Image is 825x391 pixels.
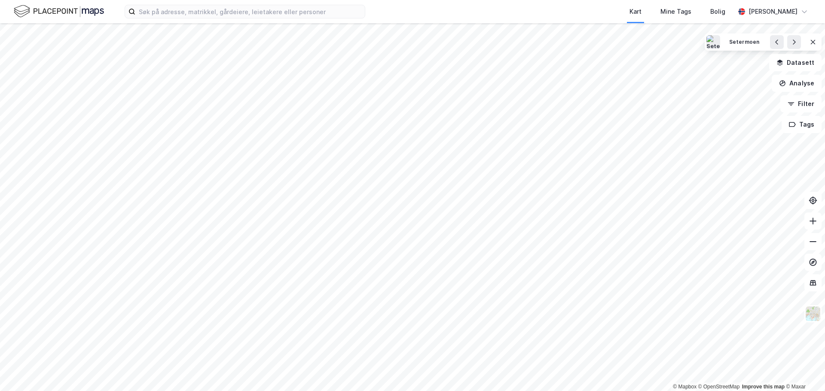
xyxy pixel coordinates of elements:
[710,6,725,17] div: Bolig
[729,39,759,46] div: Setermoen
[724,35,765,49] button: Setermoen
[660,6,691,17] div: Mine Tags
[782,350,825,391] iframe: Chat Widget
[706,35,720,49] img: Setermoen
[780,95,822,112] button: Filter
[782,116,822,133] button: Tags
[782,350,825,391] div: Kontrollprogram for chat
[742,384,785,390] a: Improve this map
[629,6,642,17] div: Kart
[749,6,797,17] div: [PERSON_NAME]
[673,384,697,390] a: Mapbox
[14,4,104,19] img: logo.f888ab2527a4732fd821a326f86c7f29.svg
[805,306,821,322] img: Z
[769,54,822,71] button: Datasett
[135,5,365,18] input: Søk på adresse, matrikkel, gårdeiere, leietakere eller personer
[772,75,822,92] button: Analyse
[698,384,740,390] a: OpenStreetMap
